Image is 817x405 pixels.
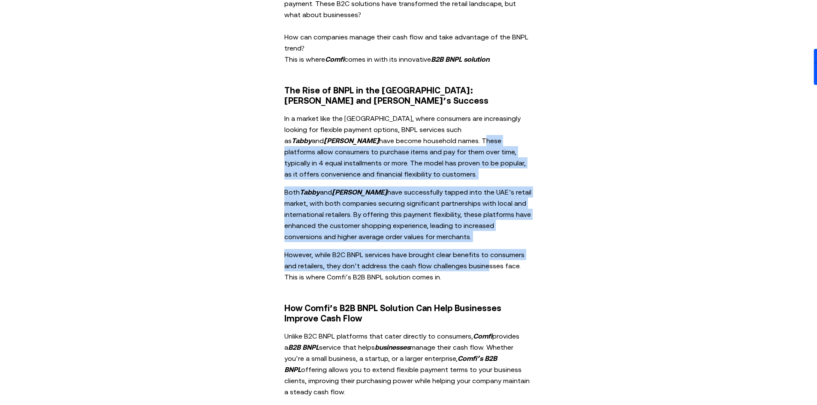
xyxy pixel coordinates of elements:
[288,343,319,351] strong: B2B BNPL
[284,186,533,242] p: Both and have successfully tapped into the UAE’s retail market, with both companies securing sign...
[300,188,320,196] strong: Tabby
[284,303,502,323] strong: How Comfi’s B2B BNPL Solution Can Help Businesses Improve Cash Flow
[325,55,344,63] strong: Comfi
[284,249,533,282] p: However, while B2C BNPL services have brought clear benefits to consumers and retailers, they don...
[473,332,492,340] strong: Comfi
[284,354,497,373] strong: Comfi’s B2B BNPL
[375,343,410,351] strong: businesses
[292,137,312,144] strong: Tabby
[431,55,489,63] strong: B2B BNPL solution
[324,137,380,144] strong: [PERSON_NAME]
[284,85,488,105] strong: The Rise of BNPL in the [GEOGRAPHIC_DATA]: [PERSON_NAME] and [PERSON_NAME]’s Success
[332,188,388,196] strong: [PERSON_NAME]
[284,113,533,180] p: In a market like the [GEOGRAPHIC_DATA], where consumers are increasingly looking for flexible pay...
[284,330,533,397] p: Unlike B2C BNPL platforms that cater directly to consumers, provides a service that helps manage ...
